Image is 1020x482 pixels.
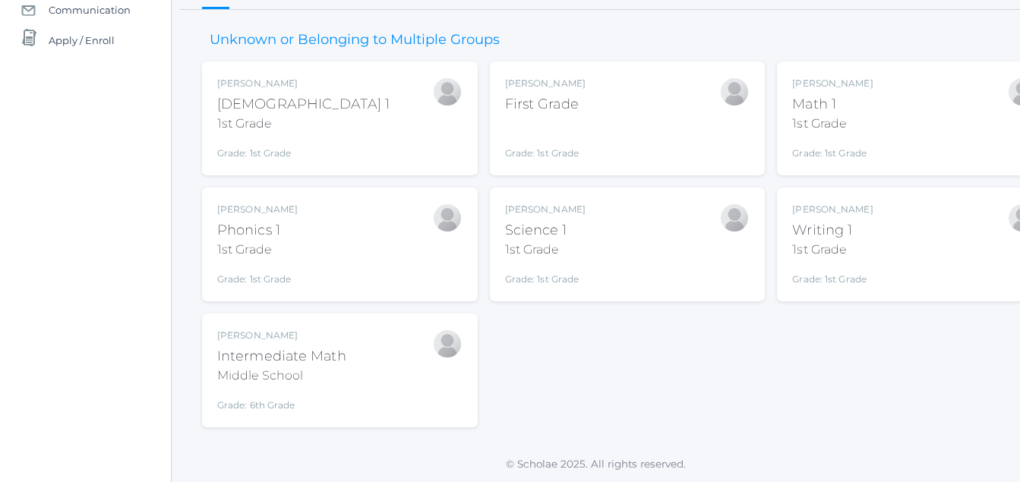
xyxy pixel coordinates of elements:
[217,346,346,367] div: Intermediate Math
[217,265,298,286] div: Grade: 1st Grade
[792,77,873,90] div: [PERSON_NAME]
[792,203,873,216] div: [PERSON_NAME]
[217,241,298,259] div: 1st Grade
[792,94,873,115] div: Math 1
[217,220,298,241] div: Phonics 1
[505,121,586,160] div: Grade: 1st Grade
[432,329,463,359] div: Bonnie Posey
[505,265,586,286] div: Grade: 1st Grade
[505,241,586,259] div: 1st Grade
[217,115,390,133] div: 1st Grade
[719,77,750,107] div: Bonnie Posey
[217,329,346,342] div: [PERSON_NAME]
[172,456,1020,471] p: © Scholae 2025. All rights reserved.
[432,77,463,107] div: Bonnie Posey
[49,25,115,55] span: Apply / Enroll
[217,139,390,160] div: Grade: 1st Grade
[792,115,873,133] div: 1st Grade
[505,220,586,241] div: Science 1
[217,203,298,216] div: [PERSON_NAME]
[505,94,586,115] div: First Grade
[217,94,390,115] div: [DEMOGRAPHIC_DATA] 1
[719,203,750,233] div: Bonnie Posey
[792,220,873,241] div: Writing 1
[792,265,873,286] div: Grade: 1st Grade
[217,367,346,385] div: Middle School
[792,139,873,160] div: Grade: 1st Grade
[505,77,586,90] div: [PERSON_NAME]
[432,203,463,233] div: Bonnie Posey
[792,241,873,259] div: 1st Grade
[217,391,346,412] div: Grade: 6th Grade
[202,33,507,48] h3: Unknown or Belonging to Multiple Groups
[217,77,390,90] div: [PERSON_NAME]
[505,203,586,216] div: [PERSON_NAME]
